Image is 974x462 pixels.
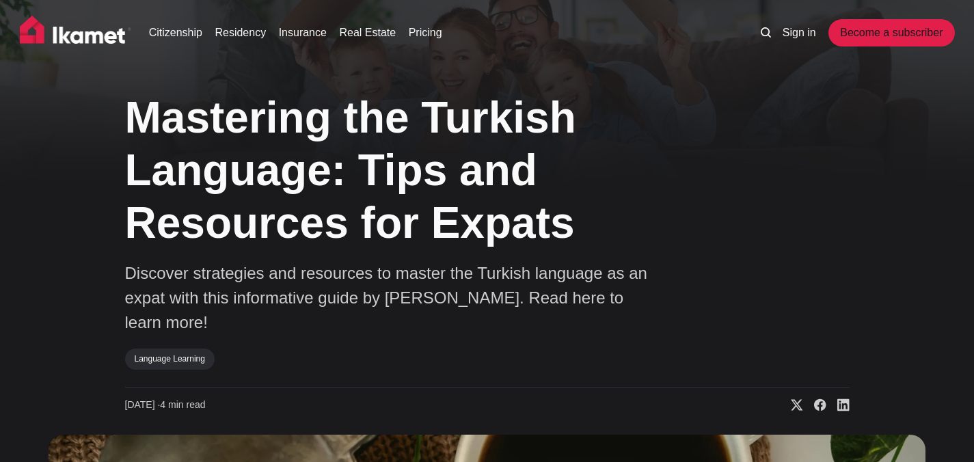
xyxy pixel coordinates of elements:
[783,25,816,41] a: Sign in
[780,398,803,412] a: Share on X
[826,398,850,412] a: Share on Linkedin
[125,399,161,410] span: [DATE] ∙
[215,25,266,41] a: Residency
[149,25,202,41] a: Citizenship
[20,16,132,50] img: Ikamet home
[125,349,215,369] a: Language Learning
[803,398,826,412] a: Share on Facebook
[279,25,327,41] a: Insurance
[125,92,699,249] h1: Mastering the Turkish Language: Tips and Resources for Expats
[125,398,206,412] time: 4 min read
[409,25,442,41] a: Pricing
[125,261,658,335] p: Discover strategies and resources to master the Turkish language as an expat with this informativ...
[339,25,396,41] a: Real Estate
[828,19,954,46] a: Become a subscriber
